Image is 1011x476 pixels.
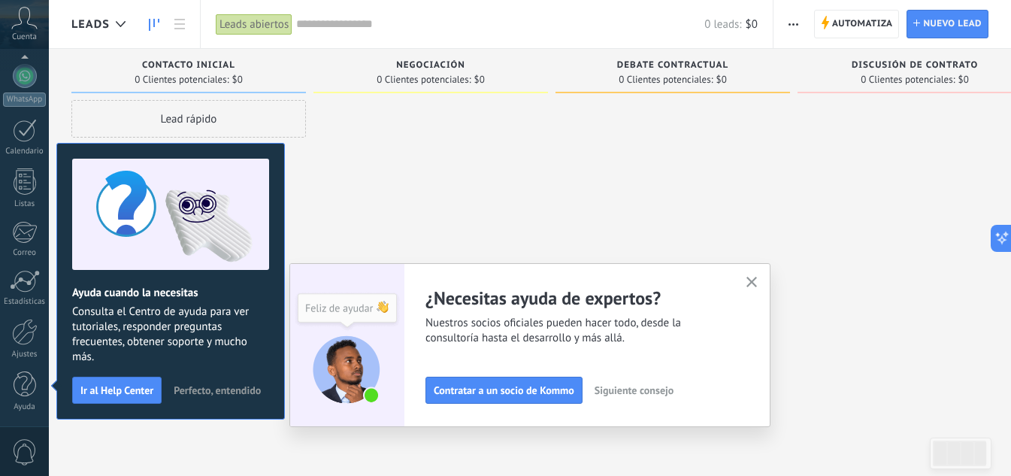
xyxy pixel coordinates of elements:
span: Perfecto, entendido [174,385,261,396]
button: Perfecto, entendido [167,379,268,402]
span: Nuestros socios oficiales pueden hacer todo, desde la consultoría hasta el desarrollo y más allá. [425,316,728,346]
span: $0 [232,75,243,84]
span: Contratar a un socio de Kommo [434,385,574,396]
div: Negociación [321,60,540,73]
span: $0 [474,75,485,84]
div: Estadísticas [3,297,47,307]
div: Lead rápido [71,100,306,138]
button: Ir al Help Center [72,377,162,404]
span: Contacto inicial [142,60,235,71]
span: Nuevo lead [923,11,982,38]
span: 0 Clientes potenciales: [619,75,713,84]
button: Más [782,10,804,38]
a: Automatiza [814,10,900,38]
button: Contratar a un socio de Kommo [425,377,583,404]
span: Discusión de contrato [852,60,978,71]
div: Calendario [3,147,47,156]
span: Negociación [396,60,465,71]
h2: ¿Necesitas ayuda de expertos? [425,287,728,310]
span: Cuenta [12,32,37,42]
div: Ajustes [3,350,47,359]
div: Contacto inicial [79,60,298,73]
span: $0 [746,17,758,32]
span: Consulta el Centro de ayuda para ver tutoriales, responder preguntas frecuentes, obtener soporte ... [72,305,269,365]
button: Siguiente consejo [588,379,680,402]
span: 0 Clientes potenciales: [135,75,229,84]
span: $0 [716,75,727,84]
a: Leads [141,10,167,39]
a: Lista [167,10,192,39]
div: Leads abiertos [216,14,292,35]
a: Nuevo lead [907,10,988,38]
span: 0 Clientes potenciales: [861,75,955,84]
span: Automatiza [832,11,893,38]
span: Debate contractual [617,60,728,71]
div: Correo [3,248,47,258]
span: 0 Clientes potenciales: [377,75,471,84]
h2: Ayuda cuando la necesitas [72,286,269,300]
span: Leads [71,17,110,32]
div: WhatsApp [3,92,46,107]
span: Siguiente consejo [595,385,673,396]
div: Ayuda [3,402,47,412]
span: Ir al Help Center [80,385,153,396]
div: Debate contractual [563,60,782,73]
span: $0 [958,75,969,84]
span: 0 leads: [704,17,741,32]
div: Listas [3,199,47,209]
